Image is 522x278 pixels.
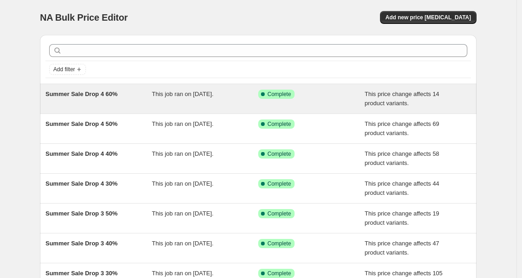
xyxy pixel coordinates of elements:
[45,120,118,127] span: Summer Sale Drop 4 50%
[152,91,214,97] span: This job ran on [DATE].
[267,150,291,158] span: Complete
[267,91,291,98] span: Complete
[386,14,471,21] span: Add new price [MEDICAL_DATA]
[380,11,477,24] button: Add new price [MEDICAL_DATA]
[45,240,118,247] span: Summer Sale Drop 3 40%
[152,120,214,127] span: This job ran on [DATE].
[152,240,214,247] span: This job ran on [DATE].
[152,180,214,187] span: This job ran on [DATE].
[152,210,214,217] span: This job ran on [DATE].
[365,91,439,107] span: This price change affects 14 product variants.
[40,12,128,23] span: NA Bulk Price Editor
[45,270,118,277] span: Summer Sale Drop 3 30%
[365,210,439,226] span: This price change affects 19 product variants.
[45,180,118,187] span: Summer Sale Drop 4 30%
[53,66,75,73] span: Add filter
[365,240,439,256] span: This price change affects 47 product variants.
[267,240,291,247] span: Complete
[267,270,291,277] span: Complete
[152,270,214,277] span: This job ran on [DATE].
[49,64,86,75] button: Add filter
[45,91,118,97] span: Summer Sale Drop 4 60%
[365,180,439,196] span: This price change affects 44 product variants.
[152,150,214,157] span: This job ran on [DATE].
[45,210,118,217] span: Summer Sale Drop 3 50%
[45,150,118,157] span: Summer Sale Drop 4 40%
[365,120,439,136] span: This price change affects 69 product variants.
[267,210,291,217] span: Complete
[365,150,439,166] span: This price change affects 58 product variants.
[267,120,291,128] span: Complete
[267,180,291,187] span: Complete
